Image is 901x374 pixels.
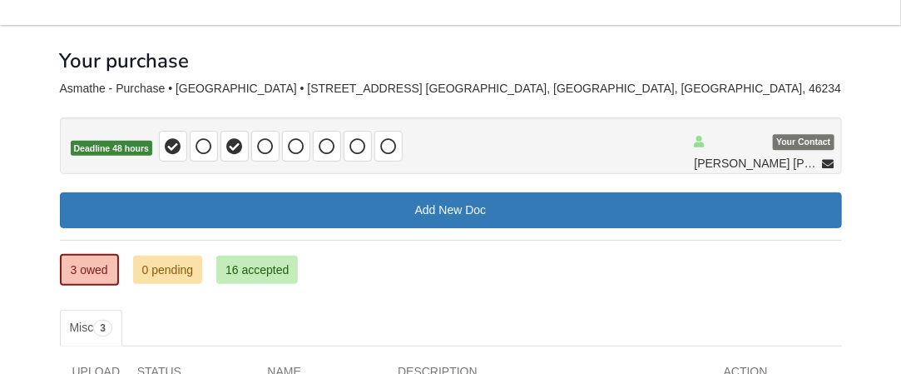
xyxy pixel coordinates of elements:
[60,254,119,286] a: 3 owed
[133,256,203,284] a: 0 pending
[71,141,152,157] span: Deadline 48 hours
[695,155,819,172] span: [PERSON_NAME] [PERSON_NAME]
[60,192,842,228] a: Add New Doc
[60,310,122,347] a: Misc
[773,135,834,151] span: Your Contact
[60,82,842,96] div: Asmathe - Purchase • [GEOGRAPHIC_DATA] • [STREET_ADDRESS] [GEOGRAPHIC_DATA], [GEOGRAPHIC_DATA], [...
[60,50,190,72] h1: Your purchase
[93,320,112,337] span: 3
[216,256,298,284] a: 16 accepted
